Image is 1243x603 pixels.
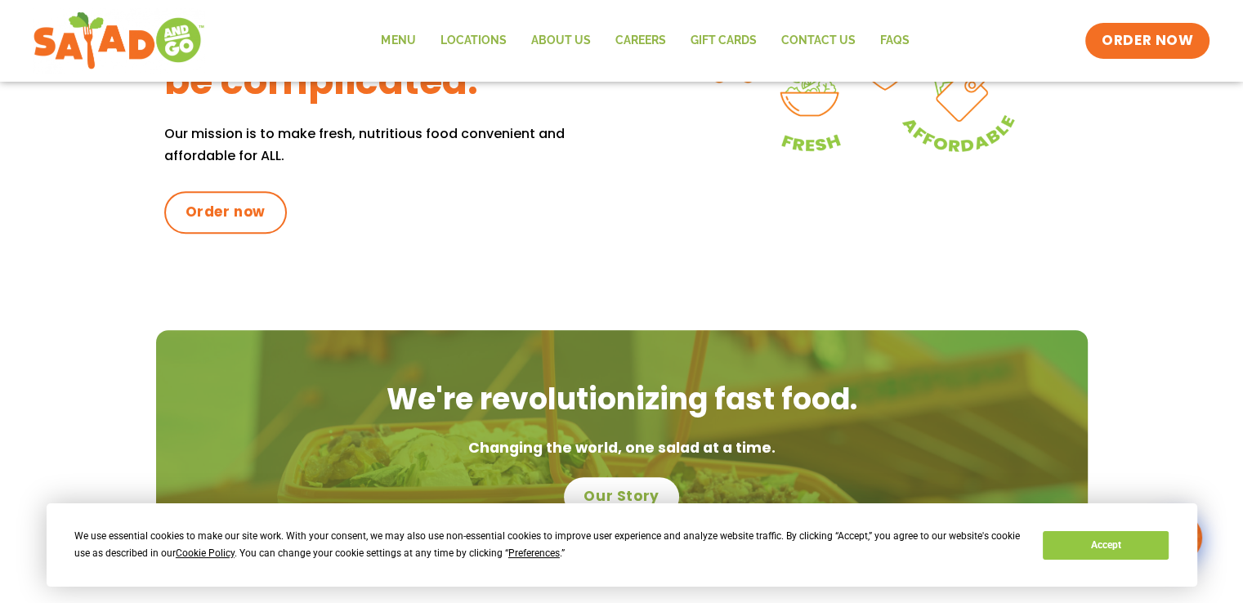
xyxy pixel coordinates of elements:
[172,436,1071,461] p: Changing the world, one salad at a time.
[677,22,768,60] a: GIFT CARDS
[1085,23,1209,59] a: ORDER NOW
[369,22,921,60] nav: Menu
[172,379,1071,420] h2: We're revolutionizing fast food.
[583,487,659,507] span: Our Story
[602,22,677,60] a: Careers
[74,528,1023,562] div: We use essential cookies to make our site work. With your consent, we may also use non-essential ...
[508,547,560,559] span: Preferences
[164,123,622,167] p: Our mission is to make fresh, nutritious food convenient and affordable for ALL.
[186,203,266,222] span: Order now
[164,8,622,106] h3: Good eating shouldn't be complicated.
[33,8,205,74] img: new-SAG-logo-768×292
[47,503,1197,587] div: Cookie Consent Prompt
[518,22,602,60] a: About Us
[768,22,867,60] a: Contact Us
[369,22,427,60] a: Menu
[867,22,921,60] a: FAQs
[564,477,678,516] a: Our Story
[1102,31,1193,51] span: ORDER NOW
[427,22,518,60] a: Locations
[176,547,235,559] span: Cookie Policy
[164,191,287,234] a: Order now
[1043,531,1169,560] button: Accept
